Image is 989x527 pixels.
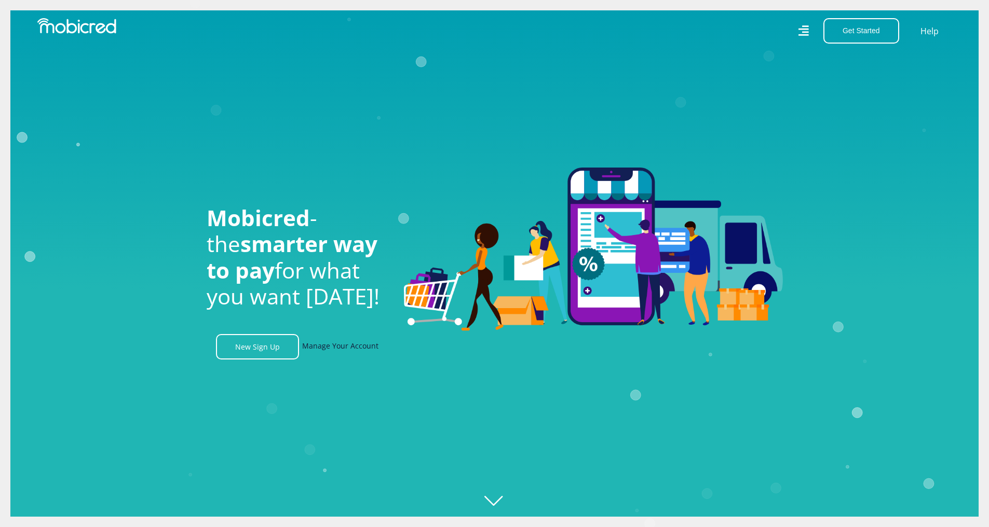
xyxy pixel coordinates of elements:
img: Mobicred [37,18,116,34]
a: Help [920,24,939,38]
a: Manage Your Account [302,334,378,359]
a: New Sign Up [216,334,299,359]
img: Welcome to Mobicred [404,168,783,331]
span: Mobicred [207,203,310,232]
span: smarter way to pay [207,229,377,284]
h1: - the for what you want [DATE]! [207,205,388,310]
button: Get Started [823,18,899,44]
